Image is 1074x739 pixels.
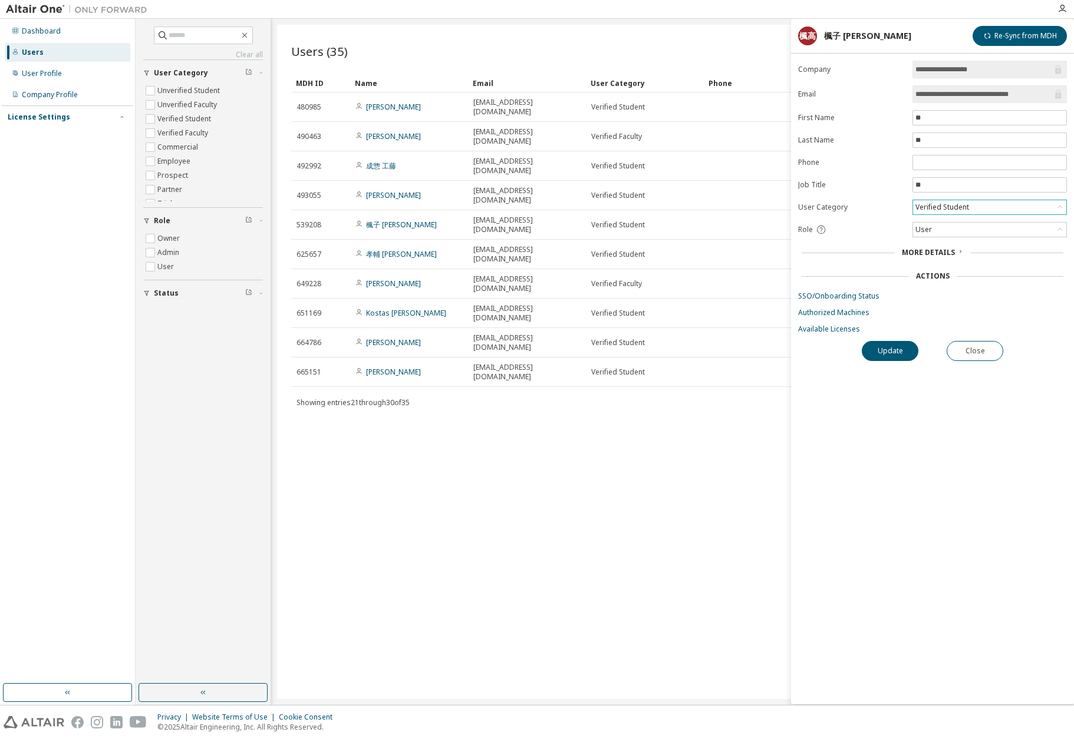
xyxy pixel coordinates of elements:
label: First Name [798,113,905,122]
div: Verified Student [913,200,1066,214]
label: Admin [157,246,182,260]
button: Update [862,341,918,361]
span: Verified Student [591,220,645,230]
span: Clear filter [245,216,252,226]
div: Name [355,74,463,92]
img: instagram.svg [91,716,103,728]
img: altair_logo.svg [4,716,64,728]
label: User Category [798,203,905,212]
span: Showing entries 21 through 30 of 35 [296,397,410,407]
label: Trial [157,197,174,211]
span: [EMAIL_ADDRESS][DOMAIN_NAME] [473,127,581,146]
span: Verified Student [591,250,645,259]
img: youtube.svg [130,716,147,728]
label: User [157,260,176,274]
label: Unverified Faculty [157,98,219,112]
span: 625657 [296,250,321,259]
label: Commercial [157,140,200,154]
a: 楓子 [PERSON_NAME] [366,220,437,230]
div: User [914,223,934,236]
img: facebook.svg [71,716,84,728]
div: User Profile [22,69,62,78]
p: © 2025 Altair Engineering, Inc. All Rights Reserved. [157,722,340,732]
span: 664786 [296,338,321,347]
label: Owner [157,231,182,246]
span: Verified Student [591,191,645,200]
label: Email [798,90,905,99]
div: Email [473,74,581,92]
span: 480985 [296,102,321,112]
button: Re-Sync from MDH [973,26,1067,46]
div: User [913,223,1066,237]
label: Verified Student [157,112,213,126]
span: 539208 [296,220,321,230]
a: [PERSON_NAME] [366,279,421,289]
label: Employee [157,154,193,168]
span: Verified Student [591,309,645,318]
a: SSO/Onboarding Status [798,291,1067,301]
span: [EMAIL_ADDRESS][DOMAIN_NAME] [473,333,581,352]
a: Authorized Machines [798,308,1067,317]
span: 665151 [296,367,321,377]
span: Verified Student [591,367,645,377]
div: User Category [591,74,699,92]
div: Cookie Consent [279,713,340,722]
img: Altair One [6,4,153,15]
span: 649228 [296,279,321,289]
div: Privacy [157,713,192,722]
span: [EMAIL_ADDRESS][DOMAIN_NAME] [473,245,581,264]
div: 楓子 [PERSON_NAME] [824,31,911,41]
label: Company [798,65,905,74]
span: 490463 [296,132,321,141]
div: 楓高 [798,26,817,45]
a: [PERSON_NAME] [366,367,421,377]
div: Users [22,48,44,57]
div: MDH ID [296,74,345,92]
a: 孝輔 [PERSON_NAME] [366,249,437,259]
span: More Details [902,247,955,257]
a: Available Licenses [798,324,1067,334]
span: Role [798,225,813,234]
span: Verified Student [591,161,645,171]
span: Verified Faculty [591,132,642,141]
div: Actions [916,271,950,281]
span: 492992 [296,161,321,171]
span: [EMAIL_ADDRESS][DOMAIN_NAME] [473,98,581,117]
button: Close [947,341,1003,361]
span: Users (35) [291,43,348,59]
div: Dashboard [22,26,61,36]
label: Last Name [798,135,905,145]
div: Website Terms of Use [192,713,279,722]
a: [PERSON_NAME] [366,102,421,112]
a: Clear all [143,50,263,59]
label: Job Title [798,180,905,190]
span: [EMAIL_ADDRESS][DOMAIN_NAME] [473,363,581,382]
div: Phone [709,74,817,92]
img: linkedin.svg [110,716,123,728]
span: Verified Student [591,102,645,112]
span: 493055 [296,191,321,200]
div: License Settings [8,112,70,122]
span: User Category [154,68,208,78]
a: 成惣 工藤 [366,161,396,171]
span: Role [154,216,170,226]
span: Clear filter [245,289,252,298]
button: Status [143,280,263,306]
a: [PERSON_NAME] [366,131,421,141]
button: Role [143,208,263,234]
a: Kostas [PERSON_NAME] [366,308,446,318]
button: User Category [143,60,263,86]
div: Company Profile [22,90,78,100]
label: Verified Faculty [157,126,210,140]
span: [EMAIL_ADDRESS][DOMAIN_NAME] [473,304,581,323]
div: Verified Student [914,201,971,214]
label: Partner [157,183,185,197]
label: Prospect [157,168,190,183]
span: Verified Student [591,338,645,347]
span: [EMAIL_ADDRESS][DOMAIN_NAME] [473,216,581,234]
a: [PERSON_NAME] [366,190,421,200]
span: [EMAIL_ADDRESS][DOMAIN_NAME] [473,186,581,205]
span: Verified Faculty [591,279,642,289]
span: [EMAIL_ADDRESS][DOMAIN_NAME] [473,157,581,175]
span: Status [154,289,179,298]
